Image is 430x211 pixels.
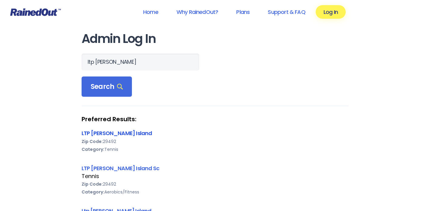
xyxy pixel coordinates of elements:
[316,5,346,19] a: Log In
[82,32,348,46] h1: Admin Log In
[82,164,159,172] a: LTP [PERSON_NAME] Island Sc
[82,188,348,196] div: Aerobics/Fitness
[260,5,313,19] a: Support & FAQ
[91,83,123,91] span: Search
[82,115,348,123] strong: Preferred Results:
[135,5,166,19] a: Home
[82,54,199,70] input: Search Orgs…
[82,145,348,153] div: Tennis
[82,138,103,144] b: Zip Code:
[82,180,348,188] div: 29492
[82,76,132,97] div: Search
[82,129,152,137] a: LTP [PERSON_NAME] Island
[82,129,348,137] div: LTP [PERSON_NAME] Island
[82,146,104,152] b: Category:
[82,172,348,180] div: Tennis
[82,164,348,172] div: LTP [PERSON_NAME] Island Sc
[82,189,104,195] b: Category:
[228,5,257,19] a: Plans
[169,5,226,19] a: Why RainedOut?
[82,138,348,145] div: 29492
[82,181,103,187] b: Zip Code:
